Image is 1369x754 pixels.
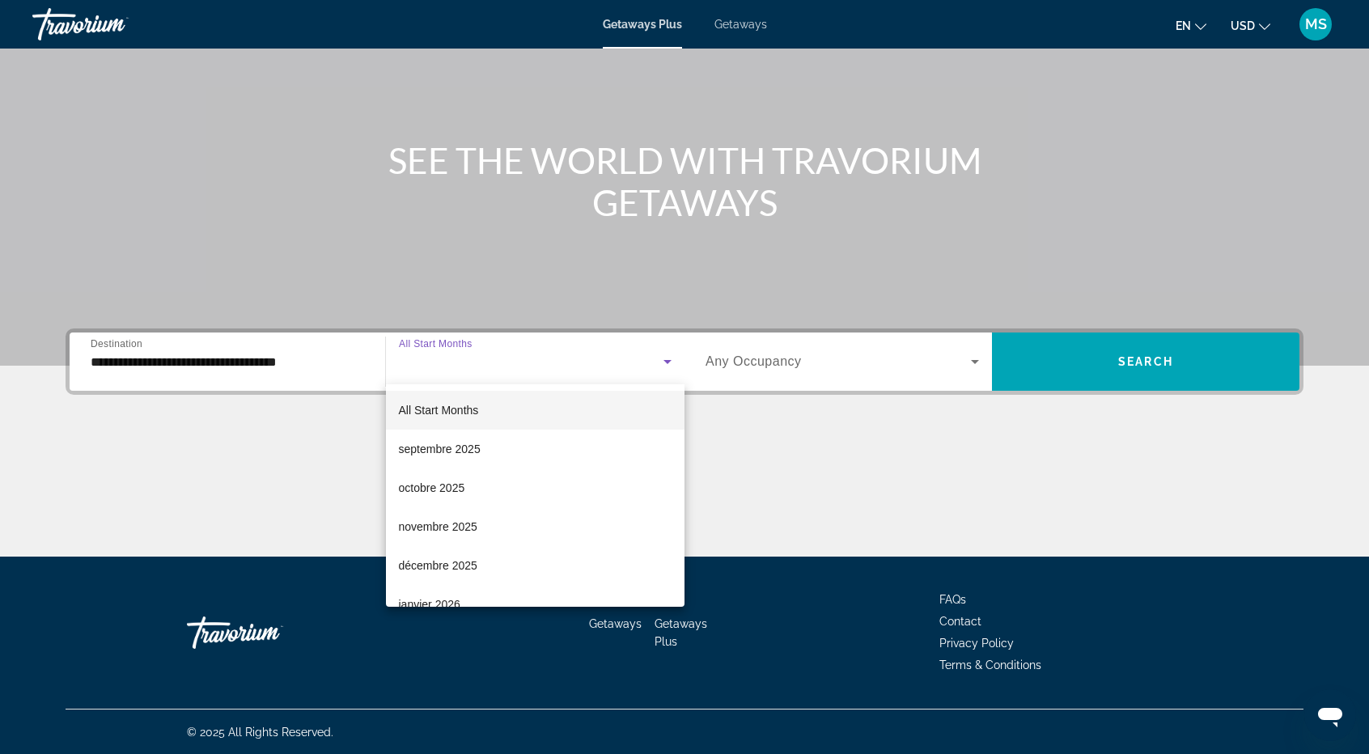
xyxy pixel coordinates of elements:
[399,517,477,536] span: novembre 2025
[399,556,477,575] span: décembre 2025
[399,404,479,417] span: All Start Months
[399,439,481,459] span: septembre 2025
[1304,689,1356,741] iframe: Bouton de lancement de la fenêtre de messagerie
[399,595,460,614] span: janvier 2026
[399,478,465,498] span: octobre 2025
